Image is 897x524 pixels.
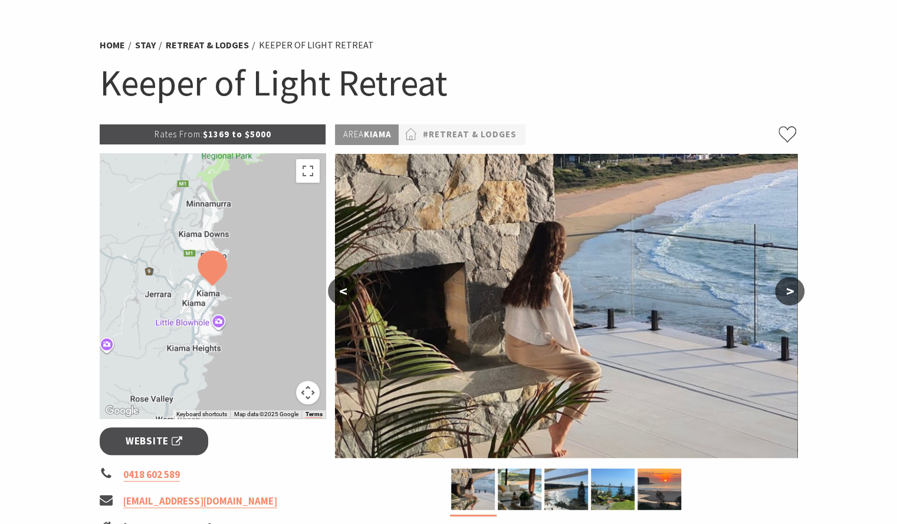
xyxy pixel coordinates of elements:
[296,159,320,183] button: Toggle fullscreen view
[103,403,142,418] a: Click to see this area on Google Maps
[335,124,399,145] p: Kiama
[296,381,320,404] button: Map camera controls
[498,469,541,510] img: Keeper of Light Retreat
[422,127,516,142] a: #Retreat & Lodges
[775,277,804,305] button: >
[126,433,182,449] span: Website
[259,38,374,53] li: Keeper of Light Retreat
[305,411,322,418] a: Terms (opens in new tab)
[100,427,209,455] a: Website
[234,411,298,417] span: Map data ©2025 Google
[123,468,180,482] a: 0418 602 589
[451,469,495,510] img: Keeper of Light Retreat photo of the balcony
[100,124,326,144] p: $1369 to $5000
[100,39,125,51] a: Home
[591,469,635,510] img: Keeper of Light Retreat - photo of the view and the house
[343,128,363,140] span: Area
[154,128,202,140] span: Rates From:
[335,154,797,458] img: Keeper of Light Retreat photo of the balcony
[176,410,226,418] button: Keyboard shortcuts
[135,39,156,51] a: Stay
[100,59,798,107] h1: Keeper of Light Retreat
[328,277,357,305] button: <
[166,39,249,51] a: Retreat & Lodges
[544,469,588,510] img: Keeper of Light Retreat photo from the balcony overlooking Bombo Beach
[123,495,277,508] a: [EMAIL_ADDRESS][DOMAIN_NAME]
[638,469,681,510] img: Keeper of Light Retreat
[103,403,142,418] img: Google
